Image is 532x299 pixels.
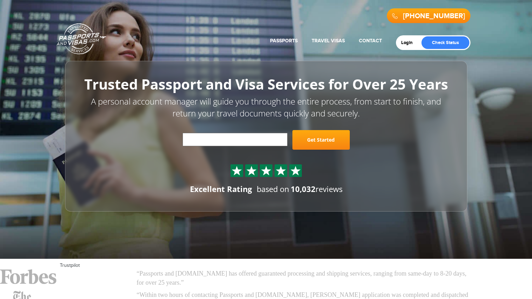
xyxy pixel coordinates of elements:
strong: 10,032 [291,184,315,194]
h1: Trusted Passport and Visa Services for Over 25 Years [81,77,452,92]
span: reviews [291,184,342,194]
a: Passports & [DOMAIN_NAME] [57,23,106,55]
p: A personal account manager will guide you through the entire process, from start to finish, and r... [81,95,452,120]
img: Sprite St [246,165,257,176]
img: Sprite St [276,165,286,176]
a: Contact [359,38,382,44]
a: Check Status [421,36,469,49]
div: Excellent Rating [190,184,252,194]
a: Get Started [292,130,350,150]
a: Login [401,40,418,45]
img: Sprite St [261,165,271,176]
span: based on [257,184,289,194]
p: “Passports and [DOMAIN_NAME] has offered guaranteed processing and shipping services, ranging fro... [137,269,473,287]
a: Trustpilot [60,263,80,268]
img: Sprite St [232,165,242,176]
a: Travel Visas [312,38,345,44]
a: [PHONE_NUMBER] [403,12,465,20]
img: Sprite St [290,165,301,176]
a: Passports [270,38,298,44]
